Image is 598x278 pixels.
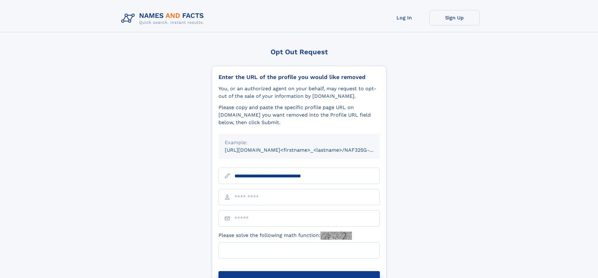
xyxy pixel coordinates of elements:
div: Please copy and paste the specific profile page URL on [DOMAIN_NAME] you want removed into the Pr... [218,104,380,126]
small: [URL][DOMAIN_NAME]<firstname>_<lastname>/NAF325G-xxxxxxxx [225,147,392,153]
a: Log In [379,10,429,25]
div: Enter the URL of the profile you would like removed [218,74,380,81]
img: Logo Names and Facts [119,10,209,27]
div: Opt Out Request [212,48,386,56]
div: Example: [225,139,374,146]
a: Sign Up [429,10,480,25]
label: Please solve the following math function: [218,232,352,240]
div: You, or an authorized agent on your behalf, may request to opt-out of the sale of your informatio... [218,85,380,100]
